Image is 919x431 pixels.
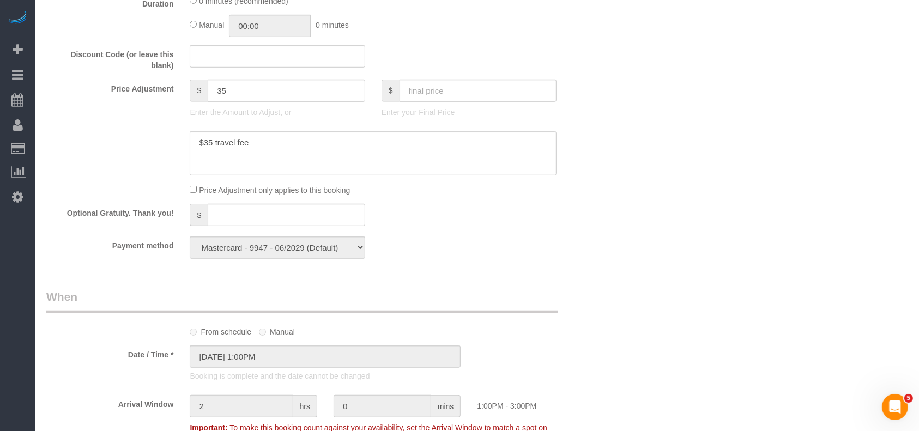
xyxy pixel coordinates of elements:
[46,289,558,313] legend: When
[382,80,400,102] span: $
[190,329,197,336] input: From schedule
[904,394,913,403] span: 5
[882,394,908,420] iframe: Intercom live chat
[293,395,317,417] span: hrs
[316,21,349,29] span: 0 minutes
[190,345,461,368] input: MM/DD/YYYY HH:MM
[431,395,461,417] span: mins
[7,11,28,26] img: Automaid Logo
[259,329,266,336] input: Manual
[382,107,557,118] p: Enter your Final Price
[190,107,365,118] p: Enter the Amount to Adjust, or
[38,204,182,218] label: Optional Gratuity. Thank you!
[199,21,224,29] span: Manual
[38,45,182,71] label: Discount Code (or leave this blank)
[190,371,557,381] p: Booking is complete and the date cannot be changed
[190,323,251,337] label: From schedule
[400,80,557,102] input: final price
[38,395,182,410] label: Arrival Window
[190,80,208,102] span: $
[259,323,295,337] label: Manual
[190,204,208,226] span: $
[38,80,182,94] label: Price Adjustment
[38,236,182,251] label: Payment method
[199,186,350,195] span: Price Adjustment only applies to this booking
[469,395,612,411] div: 1:00PM - 3:00PM
[38,345,182,360] label: Date / Time *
